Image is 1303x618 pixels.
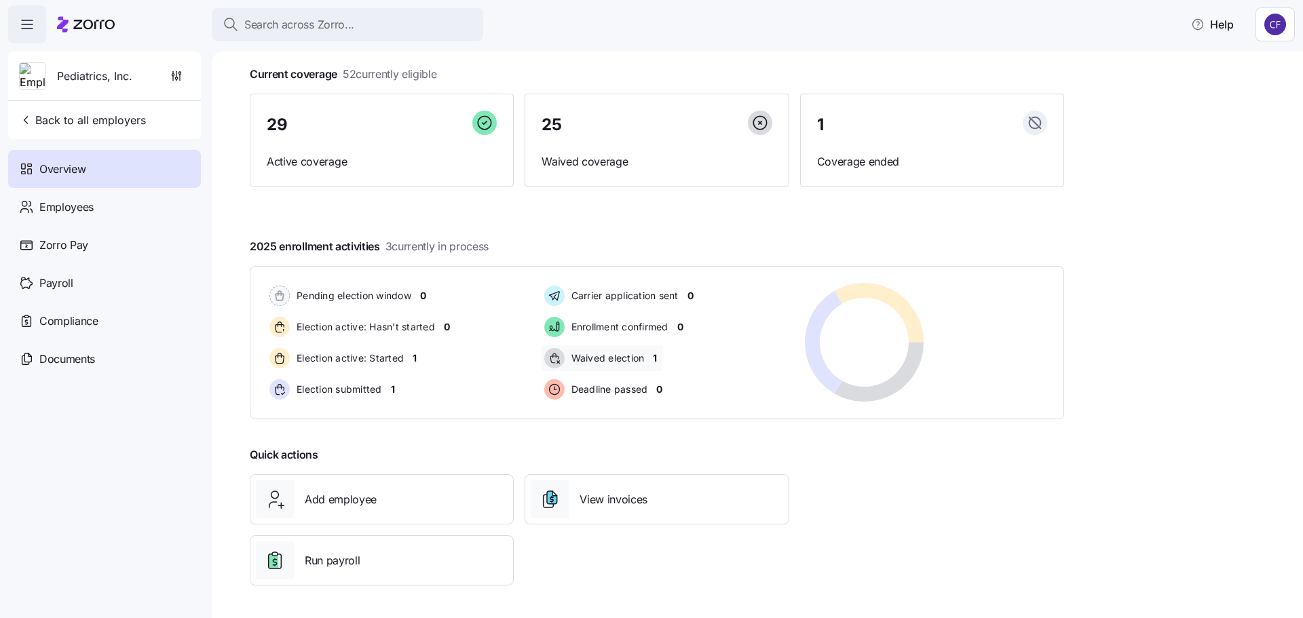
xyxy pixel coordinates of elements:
[542,153,772,170] span: Waived coverage
[1191,16,1234,33] span: Help
[57,68,132,85] span: Pediatrics, Inc.
[567,351,645,365] span: Waived election
[8,188,201,226] a: Employees
[8,340,201,378] a: Documents
[391,383,395,396] span: 1
[305,552,360,569] span: Run payroll
[305,491,377,508] span: Add employee
[250,238,489,255] span: 2025 enrollment activities
[1180,11,1245,38] button: Help
[817,153,1047,170] span: Coverage ended
[8,264,201,302] a: Payroll
[14,107,151,134] button: Back to all employers
[19,112,146,128] span: Back to all employers
[542,117,561,133] span: 25
[39,237,88,254] span: Zorro Pay
[567,320,668,334] span: Enrollment confirmed
[267,117,287,133] span: 29
[817,117,824,133] span: 1
[580,491,647,508] span: View invoices
[292,320,435,334] span: Election active: Hasn't started
[385,238,489,255] span: 3 currently in process
[343,66,437,83] span: 52 currently eligible
[444,320,450,334] span: 0
[39,275,73,292] span: Payroll
[567,383,648,396] span: Deadline passed
[420,289,426,303] span: 0
[8,302,201,340] a: Compliance
[656,383,662,396] span: 0
[39,199,94,216] span: Employees
[39,351,95,368] span: Documents
[39,313,98,330] span: Compliance
[292,351,404,365] span: Election active: Started
[267,153,497,170] span: Active coverage
[250,446,318,463] span: Quick actions
[653,351,657,365] span: 1
[567,289,679,303] span: Carrier application sent
[250,66,437,83] span: Current coverage
[8,226,201,264] a: Zorro Pay
[20,63,45,90] img: Employer logo
[8,150,201,188] a: Overview
[677,320,683,334] span: 0
[1264,14,1286,35] img: 7d4a9558da78dc7654dde66b79f71a2e
[292,383,382,396] span: Election submitted
[212,8,483,41] button: Search across Zorro...
[39,161,86,178] span: Overview
[687,289,694,303] span: 0
[244,16,354,33] span: Search across Zorro...
[292,289,411,303] span: Pending election window
[413,351,417,365] span: 1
